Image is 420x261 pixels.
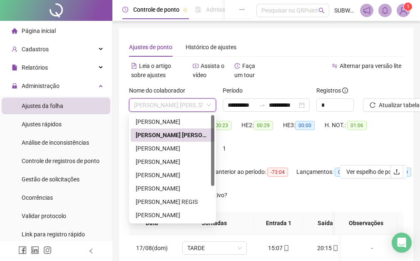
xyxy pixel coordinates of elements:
[186,44,236,50] span: Histórico de ajustes
[133,6,179,13] span: Controle de ponto
[254,212,303,235] th: Entrada 1
[129,44,172,50] span: Ajustes de ponto
[22,83,60,89] span: Administração
[22,176,80,183] span: Gestão de solicitações
[136,197,209,206] div: [PERSON_NAME] REGIS
[397,4,410,17] img: 7526
[183,8,188,13] span: pushpin
[381,7,389,14] span: bell
[22,28,56,34] span: Página inicial
[261,243,296,253] div: 15:07
[195,7,201,13] span: file-done
[206,103,211,108] span: down
[253,121,273,130] span: 00:29
[88,248,94,254] span: left
[131,142,214,155] div: CLEIDIANE CARDOSO DOS SANTOS
[259,102,266,108] span: to
[239,7,245,13] span: ellipsis
[363,7,370,14] span: notification
[198,103,203,108] span: filter
[131,115,214,128] div: ADRIANA NASCIMENTO SANTOS
[136,117,209,126] div: [PERSON_NAME]
[404,3,412,11] sup: Atualize o seu contato no menu Meus Dados
[22,231,85,238] span: Link para registro rápido
[234,63,240,69] span: history
[129,212,175,235] th: Data
[136,211,209,220] div: [PERSON_NAME]
[206,6,249,13] span: Admissão digital
[193,63,224,78] span: Assista o vídeo
[393,168,400,175] span: upload
[136,144,209,153] div: [PERSON_NAME]
[241,120,283,130] div: HE 2:
[131,182,214,195] div: JACIANE DOS SANTOS RIBEIRO
[335,168,354,177] span: 00:00
[283,120,325,130] div: HE 3:
[316,86,348,95] span: Registros
[325,120,379,130] div: H. NOT.:
[193,63,199,69] span: youtube
[223,86,248,95] label: Período
[267,168,288,177] span: -73:04
[296,167,363,177] div: Lançamentos:
[136,130,209,140] div: [PERSON_NAME] [PERSON_NAME]
[341,218,390,228] span: Observações
[22,103,63,109] span: Ajustes da folha
[334,6,355,15] span: SUBWAY
[342,88,348,93] span: info-circle
[12,28,17,34] span: home
[136,157,209,166] div: [PERSON_NAME]
[31,246,39,254] span: linkedin
[200,120,241,130] div: HE 1:
[335,212,397,235] th: Observações
[131,155,214,168] div: CRISLANE DOS SANTOS COSTA
[22,121,62,128] span: Ajustes rápidos
[234,63,255,78] span: Faça um tour
[136,184,209,193] div: [PERSON_NAME]
[12,46,17,52] span: user-add
[200,167,296,177] div: Saldo anterior ao período:
[22,46,49,53] span: Cadastros
[175,212,254,235] th: Jornadas
[348,243,397,253] div: -
[134,99,211,111] span: ALISSA FRANCINE PENELUC DAMASCENO SANTOS
[347,121,367,130] span: 01:06
[12,83,17,89] span: lock
[303,212,352,235] th: Saída 1
[12,65,17,70] span: file
[310,243,345,253] div: 20:15
[22,139,89,146] span: Análise de inconsistências
[131,168,214,182] div: ELMA CRUZ CELESTINO
[332,63,338,69] span: swap
[131,63,137,69] span: file-text
[131,195,214,208] div: JOCILENE SILVEIRA REGIS
[122,7,128,13] span: clock-circle
[340,63,401,69] span: Alternar para versão lite
[22,213,66,219] span: Validar protocolo
[136,171,209,180] div: [PERSON_NAME]
[129,86,191,95] label: Nome do colaborador
[295,121,315,130] span: 00:00
[332,245,338,251] span: mobile
[136,245,168,251] span: 17/08(dom)
[212,121,231,130] span: 00:23
[22,64,48,71] span: Relatórios
[43,246,52,254] span: instagram
[346,167,400,176] span: Ver espelho de ponto
[379,100,420,110] span: Atualizar tabela
[22,194,53,201] span: Ocorrências
[340,165,407,178] button: Ver espelho de ponto
[187,242,242,254] span: TARDE
[407,4,410,10] span: 1
[283,245,289,251] span: mobile
[131,208,214,222] div: LAYSA SANTOS CARIBÉ OLIVEIRA
[131,63,171,78] span: Leia o artigo sobre ajustes
[131,128,214,142] div: ALISSA FRANCINE PENELUC DAMASCENO SANTOS
[259,102,266,108] span: swap-right
[18,246,27,254] span: facebook
[370,102,375,108] span: reload
[392,233,412,253] div: Open Intercom Messenger
[22,158,99,164] span: Controle de registros de ponto
[318,8,325,14] span: search
[223,145,226,152] span: 1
